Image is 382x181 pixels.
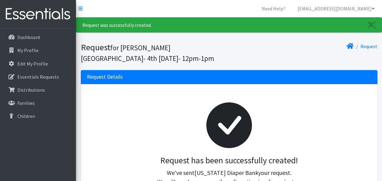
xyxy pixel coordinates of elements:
small: for [PERSON_NAME][GEOGRAPHIC_DATA]- 4th [DATE]- 12pm-1pm [81,43,214,63]
h1: Request [81,42,227,63]
span: [US_STATE] Diaper Bank [194,169,258,176]
a: My Profile [2,44,74,56]
p: Dashboard [17,34,40,40]
p: Families [17,100,35,106]
a: Distributions [2,84,74,96]
div: Request was successfully created. [76,17,382,33]
p: Children [17,113,35,119]
p: Edit My Profile [17,61,48,67]
a: Essentials Requests [2,71,74,83]
h3: Request Details [87,74,123,80]
a: Children [2,110,74,122]
p: Essentials Requests [17,74,59,80]
img: HumanEssentials [2,4,74,24]
a: Edit My Profile [2,58,74,70]
a: Close [362,18,382,32]
a: Dashboard [2,31,74,43]
p: My Profile [17,47,39,53]
a: Request [360,43,377,49]
a: [EMAIL_ADDRESS][DOMAIN_NAME] [293,2,380,15]
a: Need Help? [257,2,290,15]
h3: Request has been successfully created! [92,155,367,166]
p: Distributions [17,87,45,93]
a: Families [2,97,74,109]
